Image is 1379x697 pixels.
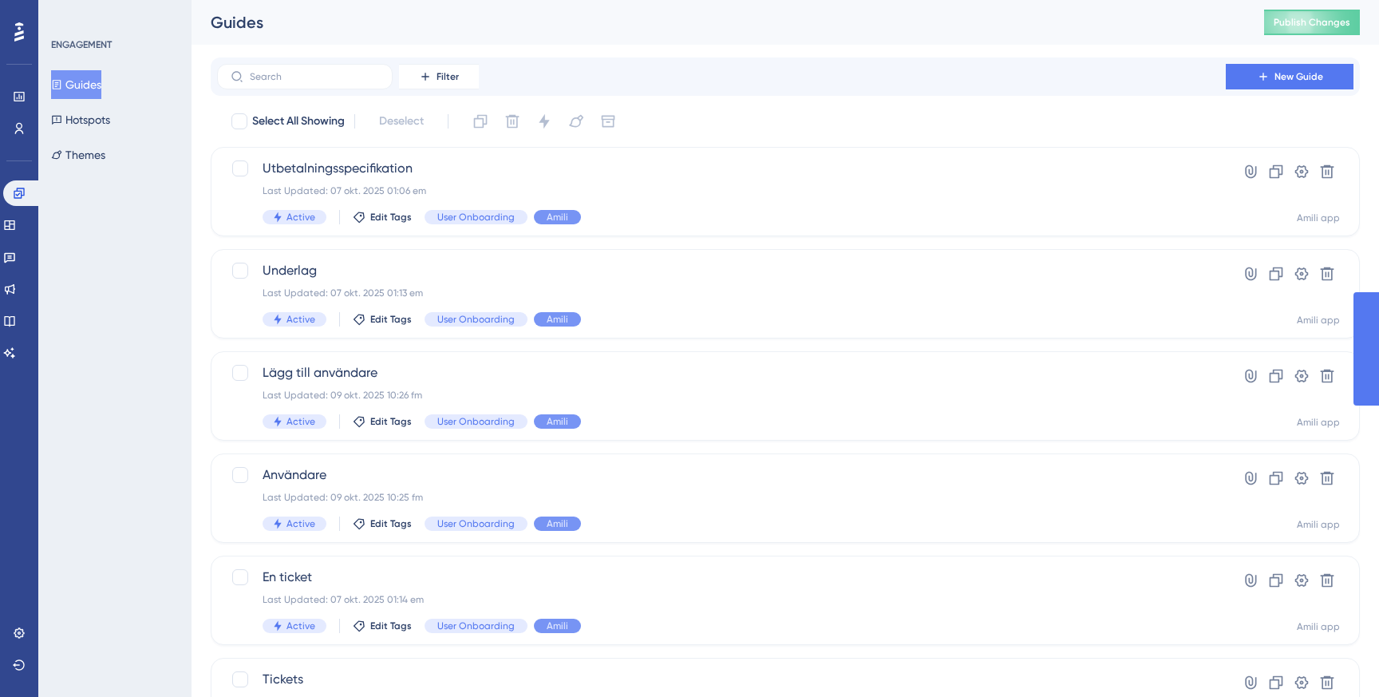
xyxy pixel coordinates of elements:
[379,112,424,131] span: Deselect
[437,415,515,428] span: User Onboarding
[370,620,412,632] span: Edit Tags
[263,159,1180,178] span: Utbetalningsspecifikation
[437,517,515,530] span: User Onboarding
[547,313,568,326] span: Amili
[1274,70,1323,83] span: New Guide
[263,568,1180,587] span: En ticket
[263,184,1180,197] div: Last Updated: 07 okt. 2025 01:06 em
[1274,16,1350,29] span: Publish Changes
[286,313,315,326] span: Active
[1297,416,1340,429] div: Amili app
[51,141,105,169] button: Themes
[51,70,101,99] button: Guides
[1297,212,1340,224] div: Amili app
[547,517,568,530] span: Amili
[353,313,412,326] button: Edit Tags
[370,415,412,428] span: Edit Tags
[547,415,568,428] span: Amili
[263,593,1180,606] div: Last Updated: 07 okt. 2025 01:14 em
[365,107,438,136] button: Deselect
[399,64,479,89] button: Filter
[263,389,1180,402] div: Last Updated: 09 okt. 2025 10:26 fm
[370,211,412,224] span: Edit Tags
[437,313,515,326] span: User Onboarding
[211,11,1224,34] div: Guides
[547,211,568,224] span: Amili
[370,517,412,530] span: Edit Tags
[263,670,1180,689] span: Tickets
[353,620,412,632] button: Edit Tags
[437,211,515,224] span: User Onboarding
[437,70,459,83] span: Filter
[1226,64,1353,89] button: New Guide
[252,112,345,131] span: Select All Showing
[353,517,412,530] button: Edit Tags
[263,363,1180,382] span: Lägg till användare
[51,38,112,51] div: ENGAGEMENT
[370,313,412,326] span: Edit Tags
[1297,518,1340,531] div: Amili app
[1297,620,1340,633] div: Amili app
[547,620,568,632] span: Amili
[263,261,1180,280] span: Underlag
[437,620,515,632] span: User Onboarding
[353,211,412,224] button: Edit Tags
[286,517,315,530] span: Active
[51,105,110,134] button: Hotspots
[1264,10,1360,35] button: Publish Changes
[1312,634,1360,682] iframe: UserGuiding AI Assistant Launcher
[353,415,412,428] button: Edit Tags
[1297,314,1340,327] div: Amili app
[263,491,1180,504] div: Last Updated: 09 okt. 2025 10:25 fm
[250,71,379,82] input: Search
[286,211,315,224] span: Active
[286,415,315,428] span: Active
[263,287,1180,299] div: Last Updated: 07 okt. 2025 01:13 em
[286,620,315,632] span: Active
[263,465,1180,485] span: Användare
